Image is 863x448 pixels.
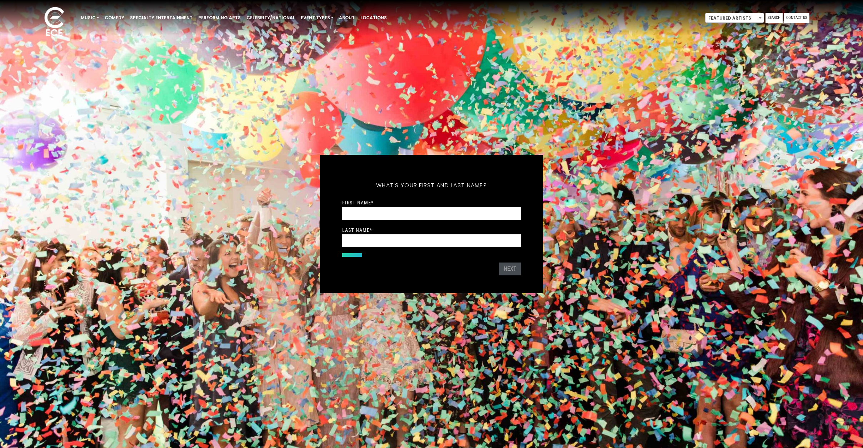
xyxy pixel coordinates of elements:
[784,13,809,23] a: Contact Us
[298,12,336,24] a: Event Types
[244,12,298,24] a: Celebrity/National
[78,12,102,24] a: Music
[342,227,372,233] label: Last Name
[102,12,127,24] a: Comedy
[705,13,764,23] span: Featured Artists
[36,5,72,40] img: ece_new_logo_whitev2-1.png
[705,13,764,23] span: Featured Artists
[342,173,521,198] h5: What's your first and last name?
[336,12,358,24] a: About
[765,13,783,23] a: Search
[342,199,374,206] label: First Name
[195,12,244,24] a: Performing Arts
[127,12,195,24] a: Specialty Entertainment
[358,12,390,24] a: Locations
